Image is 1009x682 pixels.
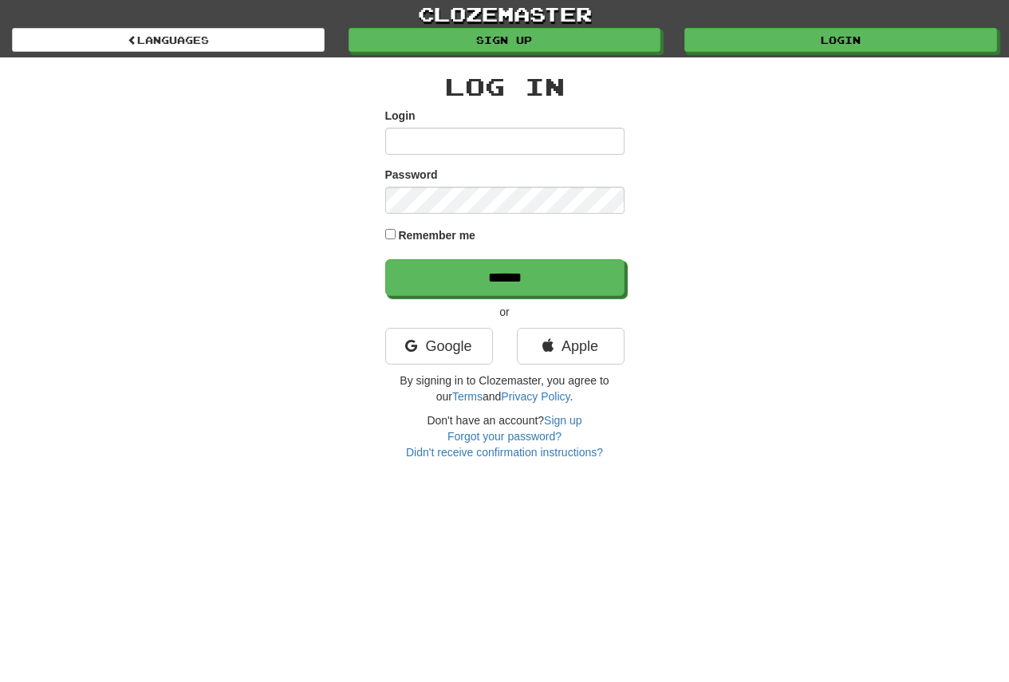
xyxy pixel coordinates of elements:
[406,446,603,459] a: Didn't receive confirmation instructions?
[12,28,325,52] a: Languages
[385,328,493,365] a: Google
[385,304,625,320] p: or
[398,227,475,243] label: Remember me
[452,390,483,403] a: Terms
[385,412,625,460] div: Don't have an account?
[385,373,625,404] p: By signing in to Clozemaster, you agree to our and .
[385,73,625,100] h2: Log In
[544,414,581,427] a: Sign up
[385,108,416,124] label: Login
[684,28,997,52] a: Login
[385,167,438,183] label: Password
[349,28,661,52] a: Sign up
[517,328,625,365] a: Apple
[447,430,562,443] a: Forgot your password?
[501,390,570,403] a: Privacy Policy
